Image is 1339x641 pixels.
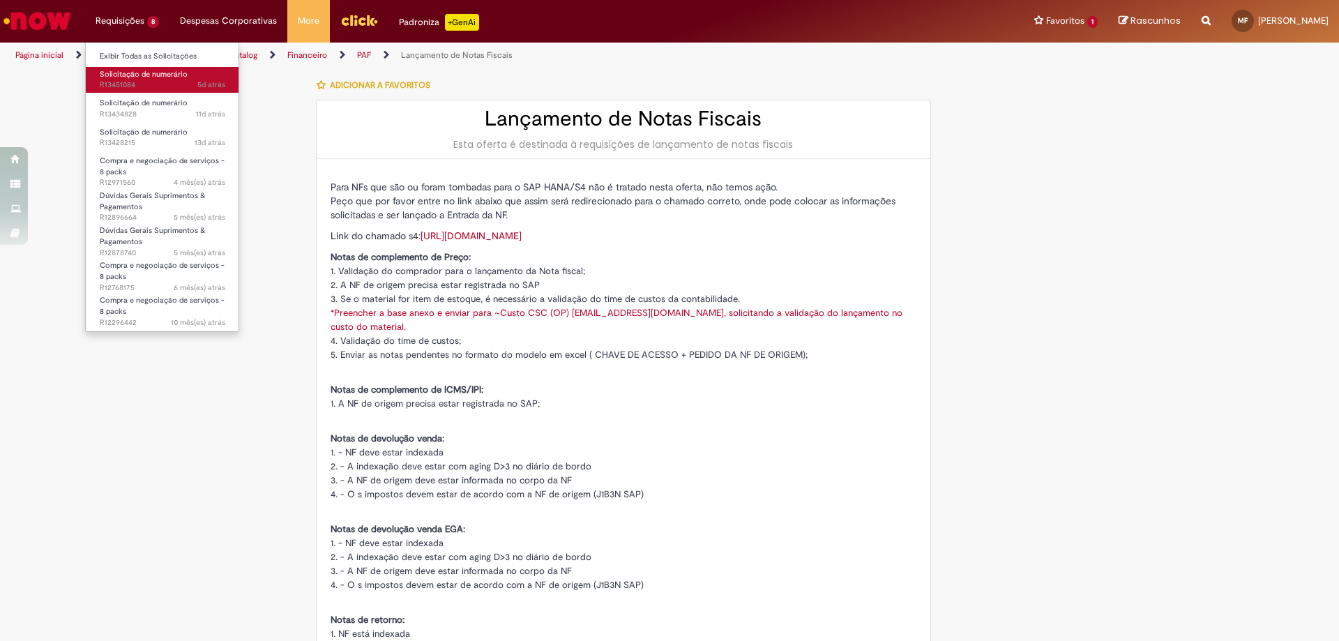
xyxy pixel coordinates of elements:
[331,293,740,305] span: 3. Se o material for item de estoque, é necessário a validação do time de custos da contabilidade.
[15,50,63,61] a: Página inicial
[100,69,188,80] span: Solicitação de numerário
[331,446,444,458] span: 1. - NF deve estar indexada
[331,229,916,243] p: Link do chamado s4:
[287,50,327,61] a: Financeiro
[331,251,471,263] span: Notas de complemento de Preço:
[100,127,188,137] span: Solicitação de numerário
[331,460,591,472] span: 2. - A indexação deve estar com aging D>3 no diário de bordo
[100,98,188,108] span: Solicitação de numerário
[421,229,522,242] a: [URL][DOMAIN_NAME]
[1238,16,1248,25] span: MF
[174,212,225,223] time: 07/04/2025 15:17:02
[100,80,225,91] span: R13451084
[196,109,225,119] span: 11d atrás
[174,282,225,293] time: 07/03/2025 16:39:47
[100,317,225,329] span: R12296442
[1258,15,1329,27] span: [PERSON_NAME]
[331,474,572,486] span: 3. - A NF de origem deve estar informada no corpo da NF
[331,279,540,291] span: 2. A NF de origem precisa estar registrada no SAP
[331,107,916,130] h2: Lançamento de Notas Fiscais
[196,109,225,119] time: 21/08/2025 09:14:39
[331,384,483,395] span: Notas de complemento de ICMS/IPI:
[298,14,319,28] span: More
[401,50,513,61] a: Lançamento de Notas Fiscais
[331,180,916,222] p: Para NFs que são ou foram tombadas para o SAP HANA/S4 não é tratado nesta oferta, não temos ação....
[86,96,239,121] a: Aberto R13434828 : Solicitação de numerário
[331,432,444,444] span: Notas de devolução venda:
[357,50,371,61] a: PAF
[180,14,277,28] span: Despesas Corporativas
[96,14,144,28] span: Requisições
[174,177,225,188] time: 23/04/2025 17:02:24
[174,177,225,188] span: 4 mês(es) atrás
[197,80,225,90] span: 5d atrás
[100,282,225,294] span: R12768175
[171,317,225,328] time: 18/11/2024 09:57:06
[197,80,225,90] time: 27/08/2025 09:34:36
[331,488,644,500] span: 4. - O s impostos devem estar de acordo com a NF de origem (J1B3N SAP)
[100,295,225,317] span: Compra e negociação de serviços - 8 packs
[85,42,239,332] ul: Requisições
[86,188,239,218] a: Aberto R12896664 : Dúvidas Gerais Suprimentos & Pagamentos
[10,43,882,68] ul: Trilhas de página
[100,190,205,212] span: Dúvidas Gerais Suprimentos & Pagamentos
[86,67,239,93] a: Aberto R13451084 : Solicitação de numerário
[331,265,585,277] span: 1. Validação do comprador para o lançamento da Nota fiscal;
[86,125,239,151] a: Aberto R13428215 : Solicitação de numerário
[331,335,461,347] span: 4. Validação do time de custos;
[174,212,225,223] span: 5 mês(es) atrás
[174,248,225,258] time: 01/04/2025 17:55:31
[195,137,225,148] span: 13d atrás
[331,349,808,361] span: 5. Enviar as notas pendentes no formato do modelo em excel ( CHAVE DE ACESSO + PEDIDO DA NF DE OR...
[174,248,225,258] span: 5 mês(es) atrás
[100,212,225,223] span: R12896664
[331,523,465,535] span: Notas de devolução venda EGA:
[445,14,479,31] p: +GenAi
[86,258,239,288] a: Aberto R12768175 : Compra e negociação de serviços - 8 packs
[100,248,225,259] span: R12878740
[1,7,73,35] img: ServiceNow
[316,70,438,100] button: Adicionar a Favoritos
[340,10,378,31] img: click_logo_yellow_360x200.png
[100,156,225,177] span: Compra e negociação de serviços - 8 packs
[100,109,225,120] span: R13434828
[1130,14,1181,27] span: Rascunhos
[195,137,225,148] time: 19/08/2025 11:50:25
[331,614,404,626] span: Notas de retorno:
[174,282,225,293] span: 6 mês(es) atrás
[331,398,540,409] span: 1. A NF de origem precisa estar registrada no SAP;
[331,565,572,577] span: 3. - A NF de origem deve estar informada no corpo da NF
[86,153,239,183] a: Aberto R12971560 : Compra e negociação de serviços - 8 packs
[331,307,902,333] a: *Preencher a base anexo e enviar para ~Custo CSC (OP) [EMAIL_ADDRESS][DOMAIN_NAME], solicitando a...
[331,537,444,549] span: 1. - NF deve estar indexada
[86,49,239,64] a: Exibir Todas as Solicitações
[100,177,225,188] span: R12971560
[1046,14,1084,28] span: Favoritos
[1119,15,1181,28] a: Rascunhos
[331,579,644,591] span: 4. - O s impostos devem estar de acordo com a NF de origem (J1B3N SAP)
[171,317,225,328] span: 10 mês(es) atrás
[331,137,916,151] div: Esta oferta é destinada à requisições de lançamento de notas fiscais
[147,16,159,28] span: 8
[100,137,225,149] span: R13428215
[86,293,239,323] a: Aberto R12296442 : Compra e negociação de serviços - 8 packs
[330,80,430,91] span: Adicionar a Favoritos
[1087,16,1098,28] span: 1
[100,225,205,247] span: Dúvidas Gerais Suprimentos & Pagamentos
[331,628,410,640] span: 1. NF está indexada
[100,260,225,282] span: Compra e negociação de serviços - 8 packs
[399,14,479,31] div: Padroniza
[331,551,591,563] span: 2. - A indexação deve estar com aging D>3 no diário de bordo
[86,223,239,253] a: Aberto R12878740 : Dúvidas Gerais Suprimentos & Pagamentos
